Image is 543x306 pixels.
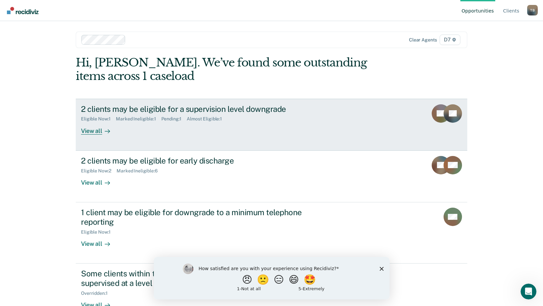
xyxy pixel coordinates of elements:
[81,229,116,235] div: Eligible Now : 1
[440,35,460,45] span: D7
[81,173,118,186] div: View all
[76,151,467,202] a: 2 clients may be eligible for early dischargeEligible Now:2Marked Ineligible:6View all
[81,235,118,247] div: View all
[81,116,116,122] div: Eligible Now : 1
[117,168,163,174] div: Marked Ineligible : 6
[161,116,187,122] div: Pending : 1
[81,122,118,135] div: View all
[81,208,312,227] div: 1 client may be eligible for downgrade to a minimum telephone reporting
[81,104,312,114] div: 2 clients may be eligible for a supervision level downgrade
[409,37,437,43] div: Clear agents
[81,269,312,288] div: Some clients within their first 6 months of supervision are being supervised at a level that does...
[187,116,227,122] div: Almost Eligible : 1
[81,156,312,166] div: 2 clients may be eligible for early discharge
[116,116,161,122] div: Marked Ineligible : 1
[7,7,39,14] img: Recidiviz
[81,291,113,296] div: Overridden : 1
[527,5,538,15] div: T B
[76,56,389,83] div: Hi, [PERSON_NAME]. We’ve found some outstanding items across 1 caseload
[76,202,467,264] a: 1 client may be eligible for downgrade to a minimum telephone reportingEligible Now:1View all
[76,99,467,151] a: 2 clients may be eligible for a supervision level downgradeEligible Now:1Marked Ineligible:1Pendi...
[154,257,390,299] iframe: Survey by Kim from Recidiviz
[521,284,536,299] iframe: Intercom live chat
[527,5,538,15] button: Profile dropdown button
[81,168,117,174] div: Eligible Now : 2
